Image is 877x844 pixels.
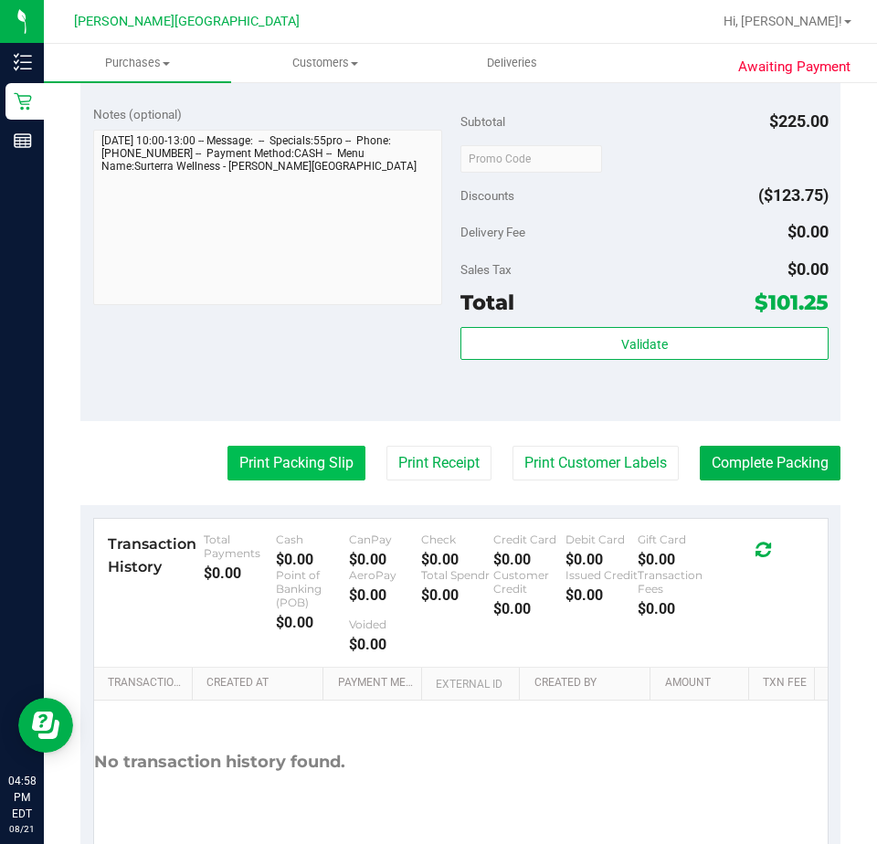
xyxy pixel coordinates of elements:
span: Deliveries [462,55,562,71]
div: $0.00 [204,564,276,582]
div: $0.00 [493,551,565,568]
span: ($123.75) [758,185,829,205]
div: Point of Banking (POB) [276,568,348,609]
button: Validate [460,327,829,360]
div: Customer Credit [493,568,565,596]
div: $0.00 [276,614,348,631]
span: Total [460,290,514,315]
div: $0.00 [565,551,638,568]
a: Payment Method [338,676,415,691]
div: $0.00 [349,636,421,653]
span: Sales Tax [460,262,512,277]
span: $101.25 [755,290,829,315]
a: Customers [231,44,418,82]
button: Print Customer Labels [512,446,679,480]
div: $0.00 [638,600,710,617]
div: $0.00 [638,551,710,568]
div: Debit Card [565,533,638,546]
p: 08/21 [8,822,36,836]
a: Created At [206,676,316,691]
span: Discounts [460,179,514,212]
div: $0.00 [349,551,421,568]
button: Complete Packing [700,446,840,480]
div: Total Spendr [421,568,493,582]
span: Notes (optional) [93,107,182,121]
div: $0.00 [349,586,421,604]
span: Subtotal [460,114,505,129]
span: Validate [621,337,668,352]
input: Promo Code [460,145,602,173]
iframe: Resource center [18,698,73,753]
a: Purchases [44,44,231,82]
div: Credit Card [493,533,565,546]
div: AeroPay [349,568,421,582]
div: $0.00 [421,586,493,604]
div: Total Payments [204,533,276,560]
button: Print Receipt [386,446,491,480]
span: Hi, [PERSON_NAME]! [724,14,842,28]
a: Amount [665,676,742,691]
span: Awaiting Payment [738,57,851,78]
div: Issued Credit [565,568,638,582]
span: Delivery Fee [460,225,525,239]
inline-svg: Retail [14,92,32,111]
div: No transaction history found. [94,701,345,824]
span: Purchases [44,55,231,71]
div: Cash [276,533,348,546]
div: Check [421,533,493,546]
div: Transaction Fees [638,568,710,596]
a: Deliveries [418,44,606,82]
div: $0.00 [421,551,493,568]
div: Gift Card [638,533,710,546]
a: Transaction ID [108,676,185,691]
button: Print Packing Slip [227,446,365,480]
inline-svg: Inventory [14,53,32,71]
span: $0.00 [787,222,829,241]
a: Txn Fee [763,676,807,691]
inline-svg: Reports [14,132,32,150]
a: Created By [534,676,644,691]
span: $0.00 [787,259,829,279]
div: $0.00 [493,600,565,617]
span: Customers [232,55,417,71]
div: $0.00 [565,586,638,604]
div: Voided [349,617,421,631]
span: $225.00 [769,111,829,131]
p: 04:58 PM EDT [8,773,36,822]
div: CanPay [349,533,421,546]
div: $0.00 [276,551,348,568]
th: External ID [421,668,519,701]
span: [PERSON_NAME][GEOGRAPHIC_DATA] [74,14,300,29]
